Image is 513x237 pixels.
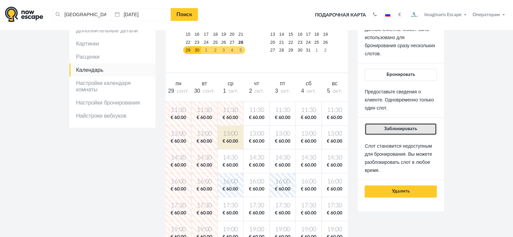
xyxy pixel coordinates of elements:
span: 17:30 [245,202,268,210]
span: 11:30 [219,106,242,115]
a: 17 [304,31,312,38]
a: Подарочная карта [313,8,368,23]
a: Картинки [69,37,155,50]
span: 13:00 [167,130,190,138]
span: 19:00 [323,226,346,234]
span: окт. [255,88,264,94]
a: 16 [193,31,201,38]
span: 16:00 [167,178,190,186]
span: € 60.00 [323,115,346,121]
a: 13 [268,31,277,38]
p: Слот становится недоступным для бронирования. Вы можете разблокировать слот в любое время. [365,142,436,174]
span: 14:30 [297,154,320,162]
span: € 60.00 [271,186,294,192]
a: 28 [277,46,286,54]
p: Предоставьте сведения о клиенте. Одновременно только один слот. [365,88,436,112]
img: ru.jpg [385,13,390,17]
span: окт. [333,88,342,94]
span: € 60.00 [193,186,216,192]
a: 2 [211,46,220,54]
button: Заблокировать [365,123,436,135]
span: € 60.00 [167,162,190,169]
button: Бронировать [365,69,436,81]
span: 30 [194,88,200,94]
span: 16:00 [219,178,242,186]
a: Дополнительные детали [69,24,155,37]
a: 15 [286,31,296,38]
span: € 60.00 [245,162,268,169]
a: 30 [296,46,304,54]
a: Найстроки вебхуков [69,109,155,122]
a: 25 [312,38,321,46]
a: Календарь [69,63,155,77]
a: 3 [220,46,228,54]
a: 4 [228,46,236,54]
span: окт. [307,88,316,94]
span: 13:00 [271,130,294,138]
span: € 60.00 [271,210,294,216]
span: Удалить [392,189,410,194]
a: 29 [286,46,296,54]
span: 19:00 [193,226,216,234]
span: Заблокировать [384,126,417,131]
span: € 60.00 [219,138,242,145]
span: 14:30 [167,154,190,162]
p: Быстрое бронирование без данных клиента. Может быть использовано для бронирования сразу нескольки... [365,17,436,58]
span: сб [306,81,311,86]
a: Настройки календаря комнаты [69,77,155,96]
span: 19:00 [219,226,242,234]
span: 13:00 [219,130,242,138]
span: 16:00 [323,178,346,186]
span: € 60.00 [271,138,294,145]
span: € 60.00 [323,186,346,192]
span: € 60.00 [219,210,242,216]
a: 24 [201,38,211,46]
span: € 60.00 [219,162,242,169]
a: 23 [296,38,304,46]
span: 14:30 [271,154,294,162]
a: 22 [183,38,193,46]
input: Дата [112,8,171,21]
span: 17:30 [323,202,346,210]
a: 30 [193,46,201,54]
span: 14:30 [193,154,216,162]
span: 11:30 [297,106,320,115]
a: 15 [183,31,193,38]
a: 1 [312,46,321,54]
button: Операторам [471,11,508,18]
a: 23 [193,38,201,46]
span: € 60.00 [245,138,268,145]
a: 19 [220,31,228,38]
img: logo [5,6,43,22]
span: 11:30 [167,106,190,115]
span: 19:00 [271,226,294,234]
span: 2 [249,88,252,94]
span: € 60.00 [323,138,346,145]
a: 20 [268,38,277,46]
span: 5 [327,88,330,94]
span: Imaginaris Escape [424,11,461,17]
a: 18 [211,31,220,38]
a: 31 [304,46,312,54]
span: 3 [275,88,278,94]
span: вс [332,81,337,86]
span: € 60.00 [297,115,320,121]
a: 5 [236,46,245,54]
span: € 60.00 [193,162,216,169]
span: окт. [281,88,290,94]
span: € 60.00 [193,138,216,145]
span: пн [175,81,181,86]
a: 21 [277,38,286,46]
input: Город или название квеста [52,8,112,21]
button: Imaginaris Escape [406,8,469,22]
span: 14:30 [219,154,242,162]
span: 17:30 [271,202,294,210]
a: Расценки [69,50,155,63]
span: € 60.00 [297,162,320,169]
span: 13:00 [297,130,320,138]
strong: € [398,12,401,17]
span: ср [228,81,233,86]
span: 29 [168,88,174,94]
span: € 60.00 [219,186,242,192]
a: 26 [220,38,228,46]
